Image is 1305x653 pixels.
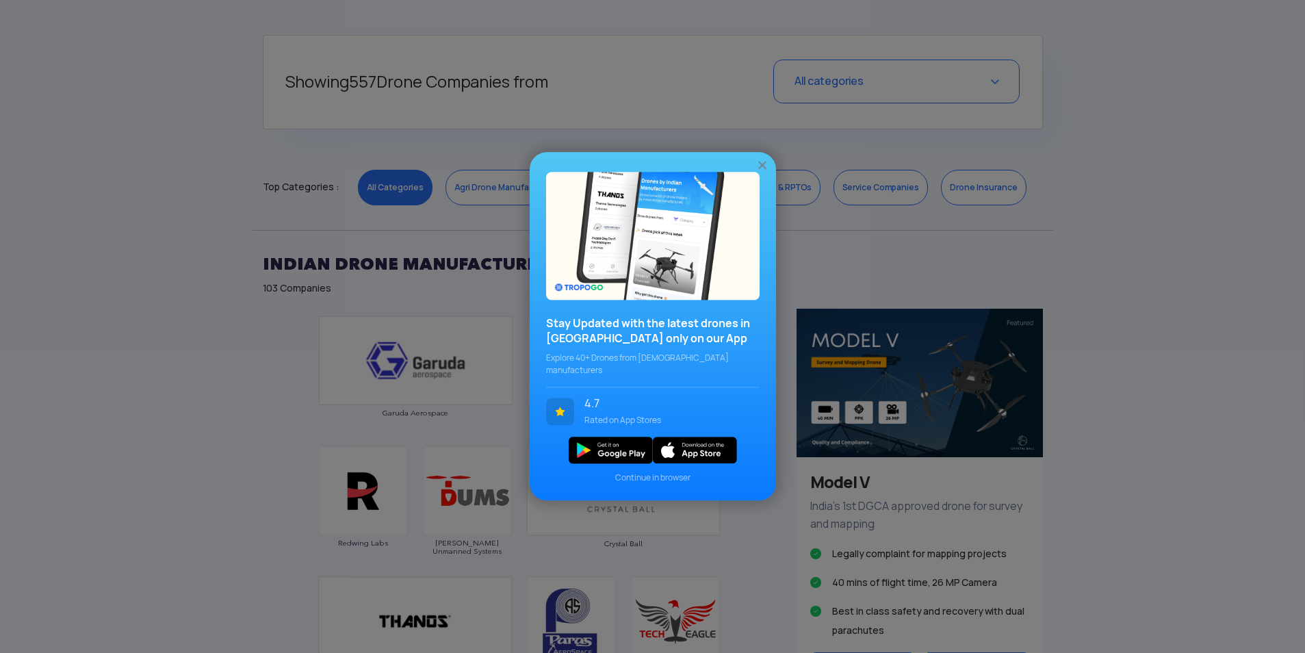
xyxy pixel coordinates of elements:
[546,352,760,376] span: Explore 40+ Drones from [DEMOGRAPHIC_DATA] manufacturers
[546,316,760,346] h3: Stay Updated with the latest drones in [GEOGRAPHIC_DATA] only on our App
[546,398,574,425] img: ic_star.svg
[653,437,737,463] img: ios_new.svg
[584,414,749,426] span: Rated on App Stores
[546,172,760,300] img: bg_popupecosystem.png
[569,437,653,463] img: img_playstore.png
[584,398,749,410] span: 4.7
[755,159,769,172] img: ic_close.png
[546,472,760,485] span: Continue in browser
